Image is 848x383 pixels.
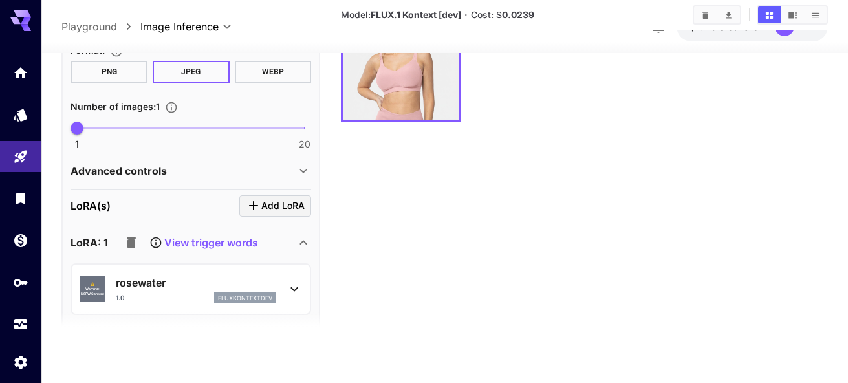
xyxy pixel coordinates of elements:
[781,6,804,23] button: Show media in video view
[13,65,28,81] div: Home
[149,235,258,250] button: View trigger words
[91,282,94,287] span: ⚠️
[71,61,147,83] button: PNG
[719,21,765,32] span: credits left
[13,354,28,370] div: Settings
[71,235,108,250] p: LoRA: 1
[71,101,160,112] span: Number of images : 1
[61,19,140,34] nav: breadcrumb
[140,19,219,34] span: Image Inference
[694,6,717,23] button: Clear All
[471,9,534,20] span: Cost: $
[85,287,100,292] span: Warning:
[80,270,302,309] div: ⚠️Warning:NSFW Contentrosewater1.0fluxkontextdev
[13,232,28,248] div: Wallet
[218,294,272,303] p: fluxkontextdev
[71,227,311,258] div: LoRA: 1View trigger words
[13,107,28,123] div: Models
[116,293,125,303] p: 1.0
[239,195,311,217] button: Click to add LoRA
[261,198,305,214] span: Add LoRA
[717,6,740,23] button: Download All
[71,163,167,179] p: Advanced controls
[153,61,230,83] button: JPEG
[61,19,117,34] a: Playground
[758,6,781,23] button: Show media in grid view
[164,235,258,250] p: View trigger words
[757,5,828,25] div: Show media in grid viewShow media in video viewShow media in list view
[13,190,28,206] div: Library
[341,9,461,20] span: Model:
[693,5,741,25] div: Clear AllDownload All
[116,275,276,290] p: rosewater
[299,138,310,151] span: 20
[81,292,104,297] span: NSFW Content
[71,155,311,186] div: Advanced controls
[75,138,79,151] span: 1
[690,21,719,32] span: $19.18
[804,6,827,23] button: Show media in list view
[13,274,28,290] div: API Keys
[160,101,183,114] button: Specify how many images to generate in a single request. Each image generation will be charged se...
[13,149,28,165] div: Playground
[235,61,312,83] button: WEBP
[343,5,459,120] img: Z
[502,9,534,20] b: 0.0239
[464,7,468,23] p: ·
[71,198,111,213] p: LoRA(s)
[13,316,28,333] div: Usage
[371,9,461,20] b: FLUX.1 Kontext [dev]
